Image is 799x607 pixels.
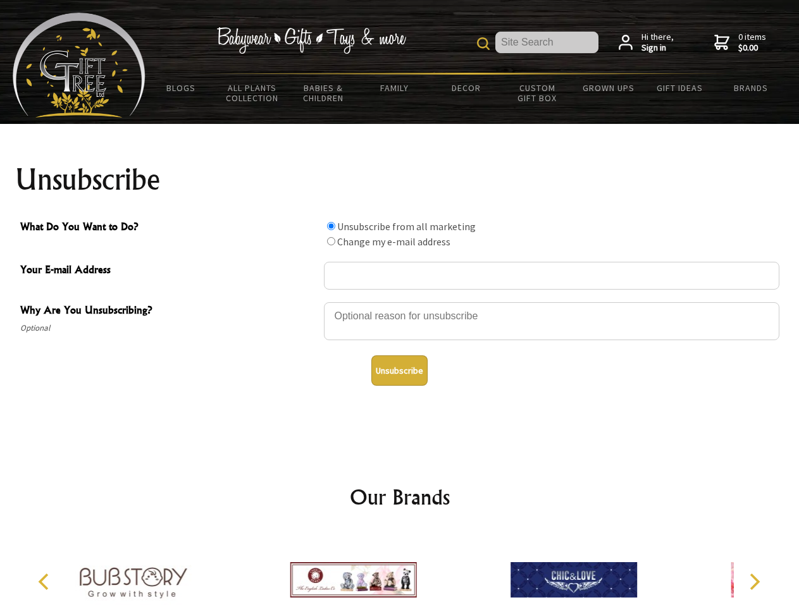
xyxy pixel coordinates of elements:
[430,75,502,101] a: Decor
[477,37,490,50] img: product search
[502,75,573,111] a: Custom Gift Box
[641,42,674,54] strong: Sign in
[714,32,766,54] a: 0 items$0.00
[327,237,335,245] input: What Do You Want to Do?
[146,75,217,101] a: BLOGS
[20,262,318,280] span: Your E-mail Address
[324,262,779,290] input: Your E-mail Address
[25,482,774,512] h2: Our Brands
[20,302,318,321] span: Why Are You Unsubscribing?
[740,568,768,596] button: Next
[738,42,766,54] strong: $0.00
[337,220,476,233] label: Unsubscribe from all marketing
[288,75,359,111] a: Babies & Children
[619,32,674,54] a: Hi there,Sign in
[641,32,674,54] span: Hi there,
[216,27,406,54] img: Babywear - Gifts - Toys & more
[715,75,787,101] a: Brands
[217,75,288,111] a: All Plants Collection
[32,568,59,596] button: Previous
[13,13,146,118] img: Babyware - Gifts - Toys and more...
[495,32,598,53] input: Site Search
[644,75,715,101] a: Gift Ideas
[337,235,450,248] label: Change my e-mail address
[15,164,784,195] h1: Unsubscribe
[324,302,779,340] textarea: Why Are You Unsubscribing?
[20,219,318,237] span: What Do You Want to Do?
[359,75,431,101] a: Family
[738,31,766,54] span: 0 items
[20,321,318,336] span: Optional
[573,75,644,101] a: Grown Ups
[371,355,428,386] button: Unsubscribe
[327,222,335,230] input: What Do You Want to Do?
